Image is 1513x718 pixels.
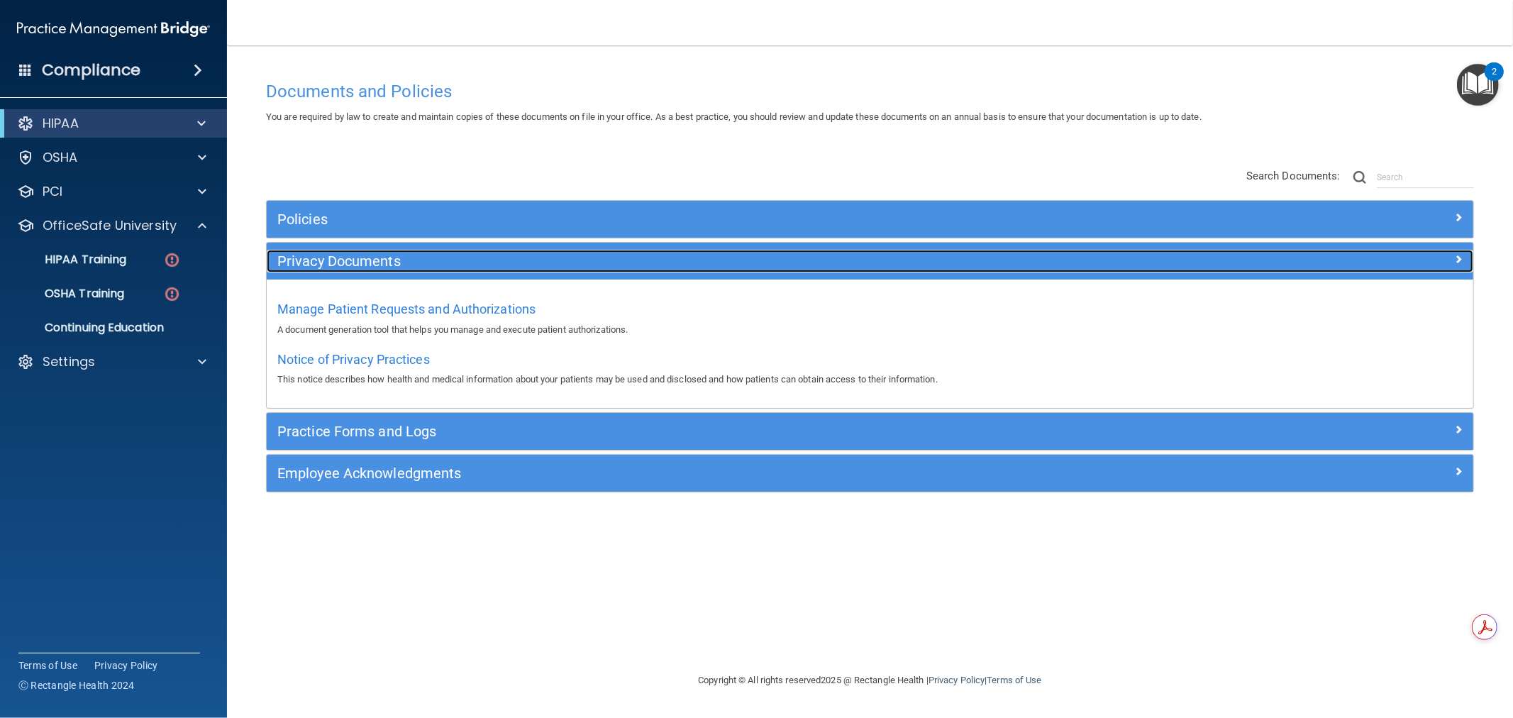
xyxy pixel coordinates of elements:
h4: Documents and Policies [266,82,1474,101]
a: Manage Patient Requests and Authorizations [277,305,536,316]
a: OfficeSafe University [17,217,206,234]
span: Search Documents: [1246,170,1341,182]
a: Employee Acknowledgments [277,462,1463,485]
img: danger-circle.6113f641.png [163,251,181,269]
p: OSHA Training [9,287,124,301]
span: Notice of Privacy Practices [277,352,430,367]
a: OSHA [17,149,206,166]
a: Policies [277,208,1463,231]
p: OSHA [43,149,78,166]
p: HIPAA [43,115,79,132]
p: A document generation tool that helps you manage and execute patient authorizations. [277,321,1463,338]
p: This notice describes how health and medical information about your patients may be used and disc... [277,371,1463,388]
a: Terms of Use [987,675,1041,685]
div: 2 [1492,72,1497,90]
p: PCI [43,183,62,200]
h5: Privacy Documents [277,253,1161,269]
a: HIPAA [17,115,206,132]
iframe: Drift Widget Chat Controller [1269,619,1496,674]
a: Privacy Policy [94,658,158,673]
input: Search [1377,167,1474,188]
button: Open Resource Center, 2 new notifications [1457,64,1499,106]
div: Copyright © All rights reserved 2025 @ Rectangle Health | | [611,658,1129,703]
a: Practice Forms and Logs [277,420,1463,443]
p: OfficeSafe University [43,217,177,234]
a: Privacy Documents [277,250,1463,272]
a: PCI [17,183,206,200]
a: Terms of Use [18,658,77,673]
a: Settings [17,353,206,370]
a: Privacy Policy [929,675,985,685]
h4: Compliance [42,60,140,80]
img: ic-search.3b580494.png [1353,171,1366,184]
p: Continuing Education [9,321,203,335]
h5: Employee Acknowledgments [277,465,1161,481]
p: HIPAA Training [9,253,126,267]
span: You are required by law to create and maintain copies of these documents on file in your office. ... [266,111,1202,122]
img: danger-circle.6113f641.png [163,285,181,303]
h5: Policies [277,211,1161,227]
span: Ⓒ Rectangle Health 2024 [18,678,135,692]
h5: Practice Forms and Logs [277,424,1161,439]
p: Settings [43,353,95,370]
img: PMB logo [17,15,210,43]
span: Manage Patient Requests and Authorizations [277,302,536,316]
